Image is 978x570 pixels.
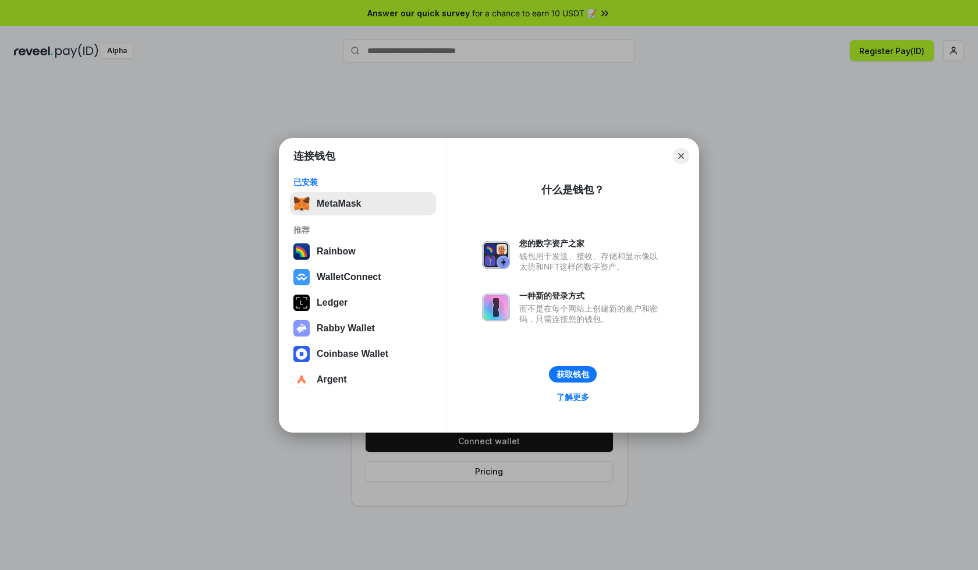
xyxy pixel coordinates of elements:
[519,251,664,272] div: 钱包用于发送、接收、存储和显示像以太坊和NFT这样的数字资产。
[293,346,310,362] img: svg+xml,%3Csvg%20width%3D%2228%22%20height%3D%2228%22%20viewBox%3D%220%200%2028%2028%22%20fill%3D...
[317,298,348,308] div: Ledger
[519,238,664,249] div: 您的数字资产之家
[293,196,310,212] img: svg+xml,%3Csvg%20fill%3D%22none%22%20height%3D%2233%22%20viewBox%3D%220%200%2035%2033%22%20width%...
[293,177,433,187] div: 已安装
[549,366,597,383] button: 获取钱包
[293,295,310,311] img: svg+xml,%3Csvg%20xmlns%3D%22http%3A%2F%2Fwww.w3.org%2F2000%2Fsvg%22%20width%3D%2228%22%20height%3...
[541,183,604,197] div: 什么是钱包？
[290,291,436,314] button: Ledger
[519,303,664,324] div: 而不是在每个网站上创建新的账户和密码，只需连接您的钱包。
[293,149,335,163] h1: 连接钱包
[557,369,589,380] div: 获取钱包
[482,241,510,269] img: svg+xml,%3Csvg%20xmlns%3D%22http%3A%2F%2Fwww.w3.org%2F2000%2Fsvg%22%20fill%3D%22none%22%20viewBox...
[317,349,388,359] div: Coinbase Wallet
[290,265,436,289] button: WalletConnect
[293,225,433,235] div: 推荐
[290,342,436,366] button: Coinbase Wallet
[519,291,664,301] div: 一种新的登录方式
[482,293,510,321] img: svg+xml,%3Csvg%20xmlns%3D%22http%3A%2F%2Fwww.w3.org%2F2000%2Fsvg%22%20fill%3D%22none%22%20viewBox...
[293,371,310,388] img: svg+xml,%3Csvg%20width%3D%2228%22%20height%3D%2228%22%20viewBox%3D%220%200%2028%2028%22%20fill%3D...
[290,240,436,263] button: Rainbow
[550,390,596,405] a: 了解更多
[317,246,356,257] div: Rainbow
[317,323,375,334] div: Rabby Wallet
[290,368,436,391] button: Argent
[557,392,589,402] div: 了解更多
[317,272,381,282] div: WalletConnect
[293,243,310,260] img: svg+xml,%3Csvg%20width%3D%22120%22%20height%3D%22120%22%20viewBox%3D%220%200%20120%20120%22%20fil...
[317,199,361,209] div: MetaMask
[293,320,310,337] img: svg+xml,%3Csvg%20xmlns%3D%22http%3A%2F%2Fwww.w3.org%2F2000%2Fsvg%22%20fill%3D%22none%22%20viewBox...
[673,148,689,164] button: Close
[293,269,310,285] img: svg+xml,%3Csvg%20width%3D%2228%22%20height%3D%2228%22%20viewBox%3D%220%200%2028%2028%22%20fill%3D...
[290,317,436,340] button: Rabby Wallet
[290,192,436,215] button: MetaMask
[317,374,347,385] div: Argent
